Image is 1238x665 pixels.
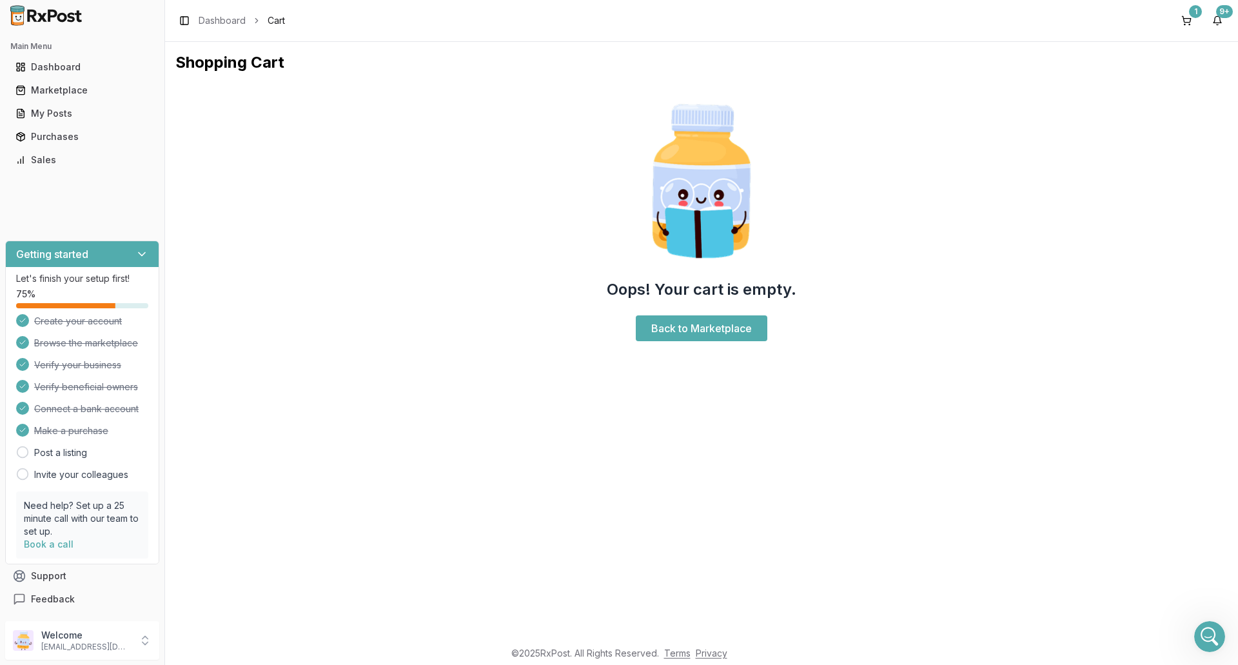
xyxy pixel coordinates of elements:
div: Purchases [15,130,149,143]
span: Verify beneficial owners [34,381,138,393]
div: Manuel says… [10,375,248,426]
a: Back to Marketplace [636,315,767,341]
h2: Oops! Your cart is empty. [607,279,796,300]
span: Make a purchase [34,424,108,437]
h1: [PERSON_NAME] [63,6,146,16]
div: I have a pharmacy who posted a [MEDICAL_DATA] 1mg for $1220 [21,383,201,408]
p: Let's finish your setup first! [16,272,148,285]
div: JEFFREY says… [10,281,248,320]
button: Sales [5,150,159,170]
div: 9+ [1216,5,1233,18]
span: Cart [268,14,285,27]
h2: Main Menu [10,41,154,52]
div: 1 [1189,5,1202,18]
button: go back [8,5,33,30]
div: Manuel says… [10,141,248,204]
a: Dashboard [10,55,154,79]
span: Feedback [31,593,75,606]
p: Welcome [41,629,131,642]
p: Need help? Set up a 25 minute call with our team to set up. [24,499,141,538]
img: RxPost Logo [5,5,88,26]
button: Purchases [5,126,159,147]
div: ok. [213,204,248,233]
a: Invite your colleagues [34,468,128,481]
div: yea i know [179,281,248,310]
h1: Shopping Cart [175,52,1228,73]
div: just 1 [202,102,248,130]
a: Privacy [696,648,727,659]
span: Connect a bank account [34,402,139,415]
button: Marketplace [5,80,159,101]
h3: Getting started [16,246,88,262]
iframe: Intercom live chat [1194,621,1225,652]
p: [EMAIL_ADDRESS][DOMAIN_NAME] [41,642,131,652]
span: Create your account [34,315,122,328]
div: JEFFREY says… [10,204,248,243]
div: Manuel says… [10,64,248,103]
a: Sales [10,148,154,172]
div: I have a pharmacy who posted a [MEDICAL_DATA] 1mg for $1220 [10,375,211,416]
div: yea i know [189,289,237,302]
div: JEFFREY says… [10,102,248,141]
div: Manuel says… [10,319,248,358]
button: 1 [1176,10,1197,31]
a: Book a call [24,539,74,550]
img: Smart Pill Bottle [619,99,784,264]
div: Manuel says… [10,243,248,281]
div: Might be a bit hard but I am also asking for another pharmacy might not have an answer until [DATE] [10,141,211,194]
div: 1mg is sometimes really hard to find [10,243,197,271]
div: just 1 [212,110,237,123]
button: Home [202,5,226,30]
div: Might be a bit hard but I am also asking for another pharmacy might not have an answer until [DATE] [21,148,201,186]
div: JEFFREY says… [10,13,248,64]
button: 9+ [1207,10,1228,31]
span: 75 % [16,288,35,301]
a: Post a listing [34,446,87,459]
nav: breadcrumb [199,14,285,27]
button: My Posts [5,103,159,124]
button: Emoji picker [20,422,30,433]
div: I will get back to you [DATE] [21,327,148,340]
p: Active [63,16,88,29]
img: Profile image for Manuel [37,7,57,28]
textarea: Message… [11,395,247,417]
img: User avatar [13,630,34,651]
div: ok. [224,212,237,225]
div: I will get back to you [DATE] [10,319,158,348]
div: How many? [21,72,74,84]
div: Close [226,5,250,28]
div: Sales [15,154,149,166]
div: Marketplace [15,84,149,97]
button: Feedback [5,588,159,611]
span: Browse the marketplace [34,337,138,350]
div: Dashboard [15,61,149,74]
span: Verify your business [34,359,121,372]
div: How many? [10,64,84,92]
a: Dashboard [199,14,246,27]
div: [DATE] [10,358,248,375]
button: Send a message… [221,417,242,438]
a: Terms [664,648,691,659]
button: Gif picker [41,422,51,433]
button: Dashboard [5,57,159,77]
a: Marketplace [10,79,154,102]
button: Support [5,564,159,588]
button: Upload attachment [61,422,72,433]
a: Purchases [10,125,154,148]
div: My Posts [15,107,149,120]
div: 1mg is sometimes really hard to find [21,250,187,263]
a: My Posts [10,102,154,125]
